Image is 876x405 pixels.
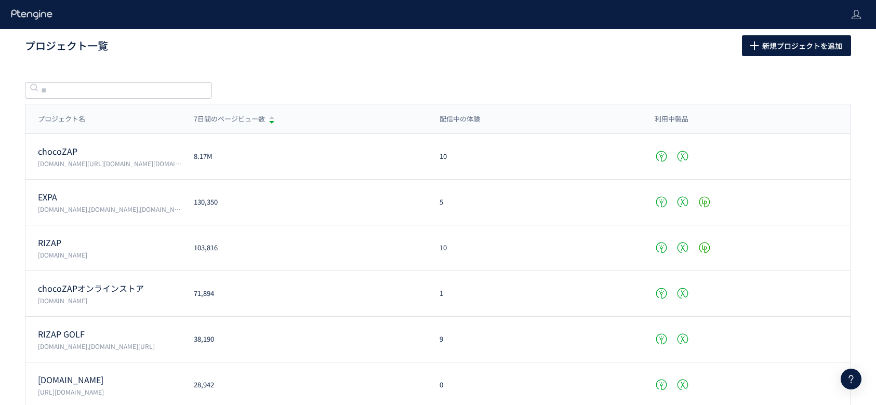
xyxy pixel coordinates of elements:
[427,334,642,344] div: 9
[427,197,642,207] div: 5
[655,114,688,124] span: 利用中製品
[440,114,480,124] span: 配信中の体験
[38,237,181,249] p: RIZAP
[427,289,642,299] div: 1
[181,152,427,161] div: 8.17M
[427,152,642,161] div: 10
[38,342,181,350] p: www.rizap-golf.jp,rizap-golf.ns-test.work/lp/3anniversary-cp/
[427,380,642,390] div: 0
[181,197,427,207] div: 130,350
[181,334,427,344] div: 38,190
[38,296,181,305] p: chocozap.shop
[38,282,181,294] p: chocoZAPオンラインストア
[38,114,85,124] span: プロジェクト名
[38,328,181,340] p: RIZAP GOLF
[38,374,181,386] p: medical.chocozap.jp
[742,35,851,56] button: 新規プロジェクトを追加
[38,250,181,259] p: www.rizap.jp
[38,387,181,396] p: https://medical.chocozap.jp
[25,38,719,53] h1: プロジェクト一覧
[181,243,427,253] div: 103,816
[181,380,427,390] div: 28,942
[38,159,181,168] p: chocozap.jp/,zap-id.jp/,web.my-zap.jp/,liff.campaign.chocozap.sumiyoku.jp/
[38,191,181,203] p: EXPA
[762,35,842,56] span: 新規プロジェクトを追加
[181,289,427,299] div: 71,894
[194,114,265,124] span: 7日間のページビュー数
[427,243,642,253] div: 10
[38,145,181,157] p: chocoZAP
[38,205,181,213] p: vivana.jp,expa-official.jp,reserve-expa.jp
